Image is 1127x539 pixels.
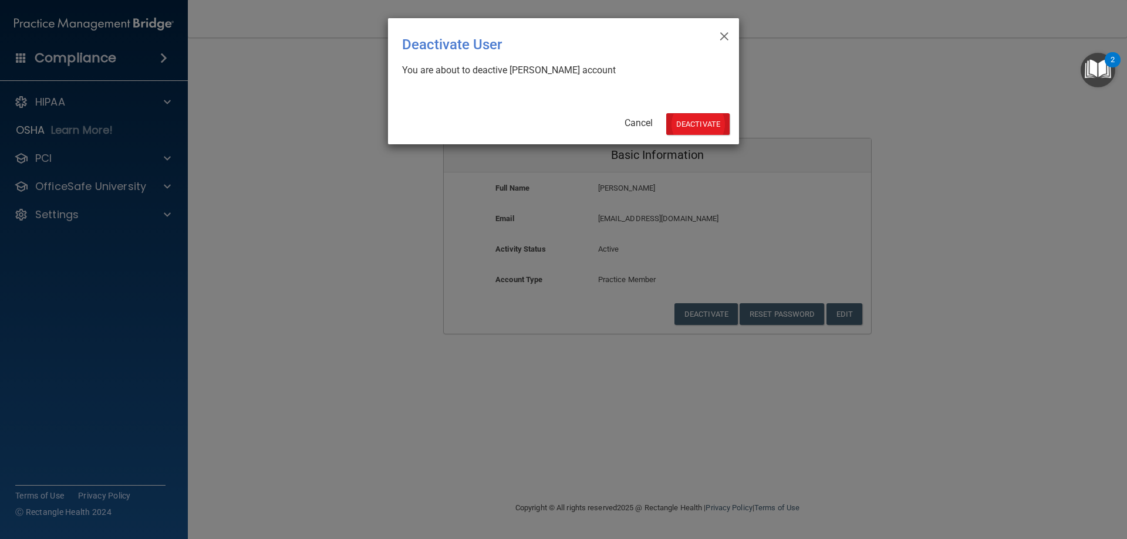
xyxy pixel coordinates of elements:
[1081,53,1115,87] button: Open Resource Center, 2 new notifications
[625,117,653,128] a: Cancel
[666,113,730,135] button: Deactivate
[1111,60,1115,75] div: 2
[402,28,677,62] div: Deactivate User
[719,23,730,46] span: ×
[402,64,716,77] div: You are about to deactive [PERSON_NAME] account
